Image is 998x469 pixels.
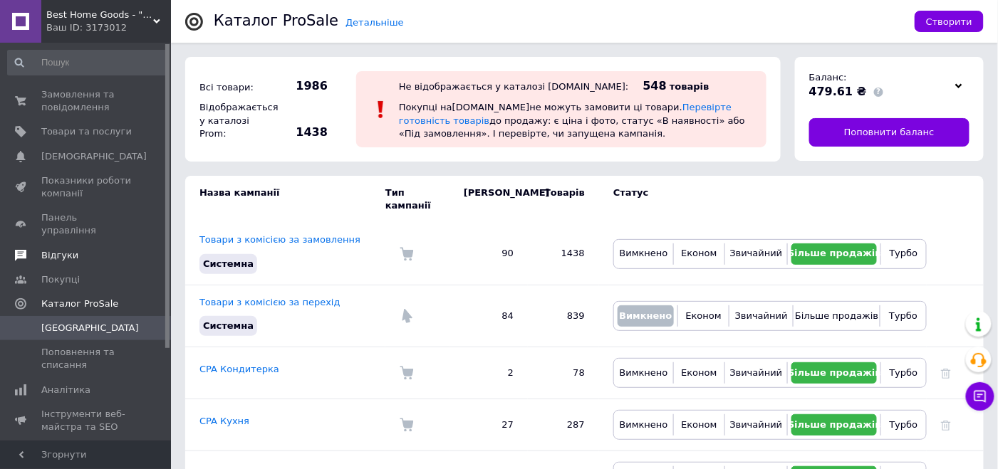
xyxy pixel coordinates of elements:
[941,367,951,378] a: Видалити
[809,118,970,147] a: Поповнити баланс
[345,17,404,28] a: Детальніше
[599,176,927,223] td: Статус
[41,346,132,371] span: Поповнення та списання
[681,248,717,258] span: Економ
[797,305,876,327] button: Більше продажів
[449,285,528,347] td: 84
[791,243,877,265] button: Більше продажів
[214,14,338,28] div: Каталог ProSale
[791,362,877,384] button: Більше продажів
[670,81,709,92] span: товарів
[41,249,78,262] span: Відгуки
[890,248,918,258] span: Турбо
[528,176,599,223] td: Товарів
[890,367,918,378] span: Турбо
[682,305,725,327] button: Економ
[618,243,670,265] button: Вимкнено
[400,309,414,323] img: Комісія за перехід
[196,78,274,98] div: Всі товари:
[399,102,745,138] span: Покупці на [DOMAIN_NAME] не можуть замовити ці товари. до продажу: є ціна і фото, статус «В наявн...
[885,243,922,265] button: Турбо
[41,125,132,138] span: Товари та послуги
[399,102,732,125] a: Перевірте готовність товарів
[681,367,717,378] span: Економ
[528,399,599,451] td: 287
[620,419,668,430] span: Вимкнено
[885,414,922,436] button: Турбо
[528,347,599,399] td: 78
[730,248,783,258] span: Звичайний
[809,72,847,83] span: Баланс:
[196,98,274,144] div: Відображається у каталозі Prom:
[643,79,667,93] span: 548
[203,320,254,331] span: Системна
[733,305,789,327] button: Звичайний
[41,408,132,433] span: Інструменти веб-майстра та SEO
[890,419,918,430] span: Турбо
[966,382,994,411] button: Чат з покупцем
[41,150,147,163] span: [DEMOGRAPHIC_DATA]
[528,223,599,285] td: 1438
[677,414,720,436] button: Економ
[730,367,783,378] span: Звичайний
[199,297,341,307] a: Товари з комісією за перехід
[7,50,168,75] input: Пошук
[926,16,972,27] span: Створити
[41,273,80,286] span: Покупці
[278,125,328,140] span: 1438
[370,99,392,120] img: :exclamation:
[199,364,279,374] a: CPA Кондитерка
[941,419,951,430] a: Видалити
[449,347,528,399] td: 2
[620,248,668,258] span: Вимкнено
[619,310,672,321] span: Вимкнено
[795,310,878,321] span: Більше продажів
[203,258,254,269] span: Системна
[41,174,132,200] span: Показники роботи компанії
[735,310,788,321] span: Звичайний
[884,305,922,327] button: Турбо
[686,310,722,321] span: Економ
[449,176,528,223] td: [PERSON_NAME]
[620,367,668,378] span: Вимкнено
[385,176,449,223] td: Тип кампанії
[730,419,783,430] span: Звичайний
[185,176,385,223] td: Назва кампанії
[681,419,717,430] span: Економ
[449,223,528,285] td: 90
[729,414,784,436] button: Звичайний
[791,414,877,436] button: Більше продажів
[729,362,784,384] button: Звичайний
[889,310,918,321] span: Турбо
[400,366,414,380] img: Комісія за замовлення
[400,247,414,261] img: Комісія за замовлення
[46,21,171,34] div: Ваш ID: 3173012
[677,362,720,384] button: Економ
[729,243,784,265] button: Звичайний
[41,211,132,237] span: Панель управління
[199,234,360,245] a: Товари з комісією за замовлення
[41,297,118,310] span: Каталог ProSale
[844,126,935,139] span: Поповнити баланс
[199,416,249,426] a: CPA Кухня
[788,419,881,430] span: Більше продажів
[41,384,90,396] span: Аналітика
[399,81,629,92] div: Не відображається у каталозі [DOMAIN_NAME]:
[278,78,328,94] span: 1986
[618,305,674,327] button: Вимкнено
[885,362,922,384] button: Турбо
[809,85,867,98] span: 479.61 ₴
[449,399,528,451] td: 27
[618,414,670,436] button: Вимкнено
[528,285,599,347] td: 839
[400,418,414,432] img: Комісія за замовлення
[788,367,881,378] span: Більше продажів
[46,9,153,21] span: Best Home Goods - "Кращі товари для дому, подарунки, дрібниці"
[788,248,881,258] span: Більше продажів
[915,11,984,32] button: Створити
[618,362,670,384] button: Вимкнено
[677,243,720,265] button: Економ
[41,88,132,114] span: Замовлення та повідомлення
[41,322,139,334] span: [GEOGRAPHIC_DATA]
